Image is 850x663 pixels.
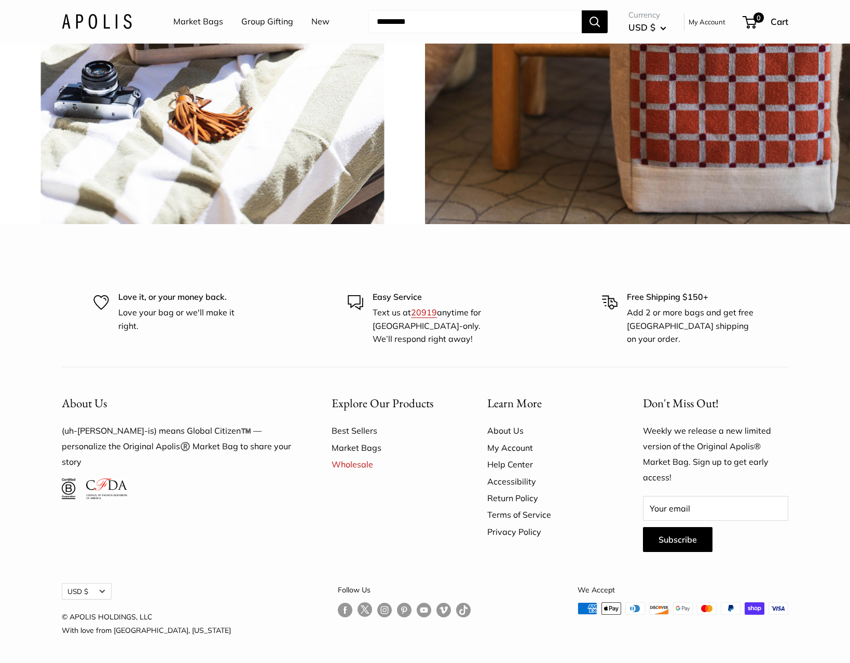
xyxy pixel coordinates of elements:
button: About Us [62,393,295,413]
img: Apolis [62,14,132,29]
p: Love it, or your money back. [118,291,248,304]
img: Council of Fashion Designers of America Member [86,478,127,499]
a: Group Gifting [241,14,293,30]
a: Follow us on YouTube [417,602,431,617]
p: Weekly we release a new limited version of the Original Apolis® Market Bag. Sign up to get early ... [643,423,788,486]
span: 0 [753,12,764,23]
span: Cart [771,16,788,27]
a: Return Policy [487,490,607,506]
a: Privacy Policy [487,523,607,540]
button: Explore Our Products [332,393,451,413]
button: USD $ [628,19,666,36]
span: About Us [62,395,107,411]
a: About Us [487,422,607,439]
p: Easy Service [373,291,502,304]
a: Follow us on Tumblr [456,602,471,617]
img: Certified B Corporation [62,478,76,499]
button: USD $ [62,583,112,600]
span: Explore Our Products [332,395,433,411]
p: Follow Us [338,583,471,597]
a: New [311,14,330,30]
p: Text us at anytime for [GEOGRAPHIC_DATA]-only. We’ll respond right away! [373,306,502,346]
a: Wholesale [332,456,451,473]
p: Add 2 or more bags and get free [GEOGRAPHIC_DATA] shipping on your order. [627,306,757,346]
a: Market Bags [173,14,223,30]
a: Follow us on Vimeo [436,602,451,617]
a: Follow us on Pinterest [397,602,412,617]
p: Don't Miss Out! [643,393,788,413]
span: Learn More [487,395,542,411]
a: My Account [689,16,725,28]
p: We Accept [578,583,788,597]
a: 20919 [411,307,437,317]
button: Learn More [487,393,607,413]
a: Terms of Service [487,506,607,523]
p: Free Shipping $150+ [627,291,757,304]
span: Currency [628,8,666,22]
button: Subscribe [643,527,712,552]
a: My Account [487,439,607,456]
a: Follow us on Twitter [358,602,372,621]
input: Search... [368,10,582,33]
a: Help Center [487,456,607,473]
p: (uh-[PERSON_NAME]-is) means Global Citizen™️ — personalize the Original Apolis®️ Market Bag to sh... [62,423,295,470]
button: Search [582,10,608,33]
a: Follow us on Instagram [377,602,392,617]
a: 0 Cart [744,13,788,30]
a: Best Sellers [332,422,451,439]
p: Love your bag or we'll make it right. [118,306,248,333]
p: © APOLIS HOLDINGS, LLC With love from [GEOGRAPHIC_DATA], [US_STATE] [62,610,231,637]
a: Market Bags [332,439,451,456]
a: Accessibility [487,473,607,490]
a: Follow us on Facebook [338,602,352,617]
span: USD $ [628,22,655,33]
